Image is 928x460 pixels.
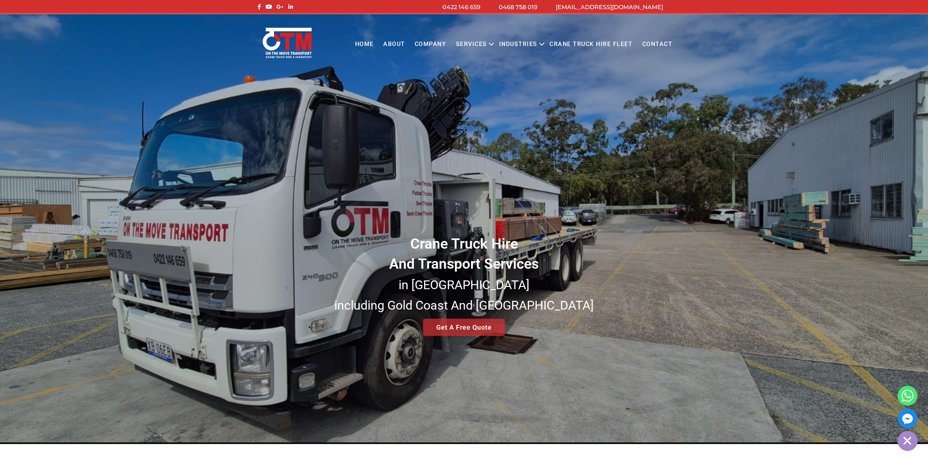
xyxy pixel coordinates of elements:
[898,386,917,406] a: Whatsapp
[442,4,480,11] a: 0422 146 659
[898,409,917,428] a: Facebook_Messenger
[556,4,663,11] a: [EMAIL_ADDRESS][DOMAIN_NAME]
[410,34,451,54] a: COMPANY
[637,34,677,54] a: Contact
[334,277,594,313] small: in [GEOGRAPHIC_DATA] including Gold Coast And [GEOGRAPHIC_DATA]
[494,34,542,54] a: Industries
[350,34,378,54] a: Home
[423,319,505,336] a: Get A Free Quote
[451,34,492,54] a: Services
[545,34,637,54] a: Crane Truck Hire Fleet
[499,4,537,11] a: 0468 758 019
[379,34,410,54] a: About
